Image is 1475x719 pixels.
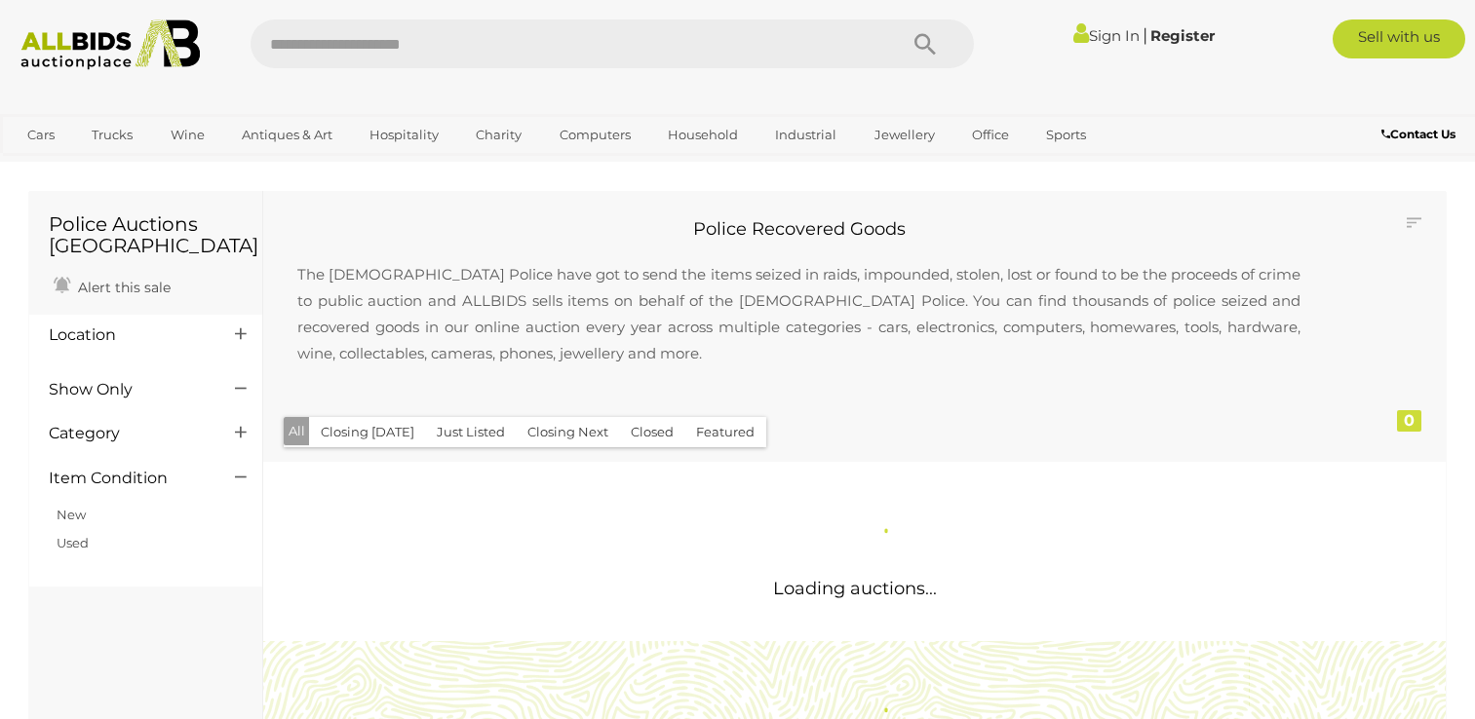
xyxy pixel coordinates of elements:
[1073,26,1140,45] a: Sign In
[73,279,171,296] span: Alert this sale
[57,507,86,522] a: New
[49,425,206,442] h4: Category
[49,381,206,398] h4: Show Only
[1150,26,1215,45] a: Register
[309,417,426,447] button: Closing [DATE]
[57,535,89,550] a: Used
[655,119,751,151] a: Household
[158,119,217,151] a: Wine
[862,119,948,151] a: Jewellery
[684,417,766,447] button: Featured
[11,19,210,70] img: Allbids.com.au
[1381,127,1456,141] b: Contact Us
[15,151,178,183] a: [GEOGRAPHIC_DATA]
[1143,24,1147,46] span: |
[278,220,1320,240] h2: Police Recovered Goods
[762,119,849,151] a: Industrial
[49,213,243,256] h1: Police Auctions [GEOGRAPHIC_DATA]
[15,119,67,151] a: Cars
[79,119,145,151] a: Trucks
[357,119,451,151] a: Hospitality
[229,119,345,151] a: Antiques & Art
[49,271,175,300] a: Alert this sale
[773,578,937,599] span: Loading auctions...
[1381,124,1460,145] a: Contact Us
[876,19,974,68] button: Search
[463,119,534,151] a: Charity
[284,417,310,445] button: All
[425,417,517,447] button: Just Listed
[1397,410,1421,432] div: 0
[278,242,1320,386] p: The [DEMOGRAPHIC_DATA] Police have got to send the items seized in raids, impounded, stolen, lost...
[49,326,206,344] h4: Location
[619,417,685,447] button: Closed
[49,470,206,487] h4: Item Condition
[959,119,1022,151] a: Office
[516,417,620,447] button: Closing Next
[547,119,643,151] a: Computers
[1333,19,1465,58] a: Sell with us
[1033,119,1099,151] a: Sports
